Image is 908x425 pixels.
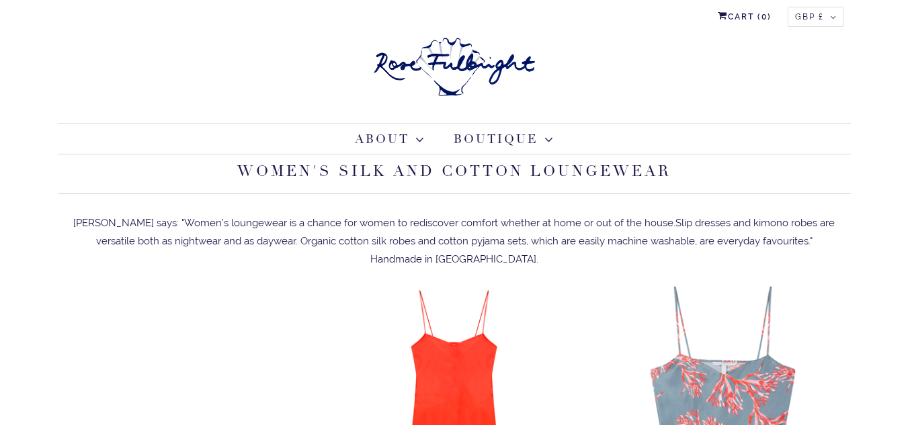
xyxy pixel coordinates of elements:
button: GBP £ [788,7,844,27]
span: 0 [761,12,768,21]
span: Slip dresses and kimono robes are versatile both as nightwear and as daywear. Organic cotton silk... [96,217,835,247]
div: [PERSON_NAME] says: "Women’s loungewear is a chance for women to rediscover comfort whether at ho... [58,214,851,250]
a: Boutique [454,130,553,148]
span: Handmade in [GEOGRAPHIC_DATA]. [370,253,538,265]
a: Cart (0) [718,7,772,27]
a: About [355,130,424,148]
a: Women's Silk and Cotton Loungewear [237,162,671,181]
